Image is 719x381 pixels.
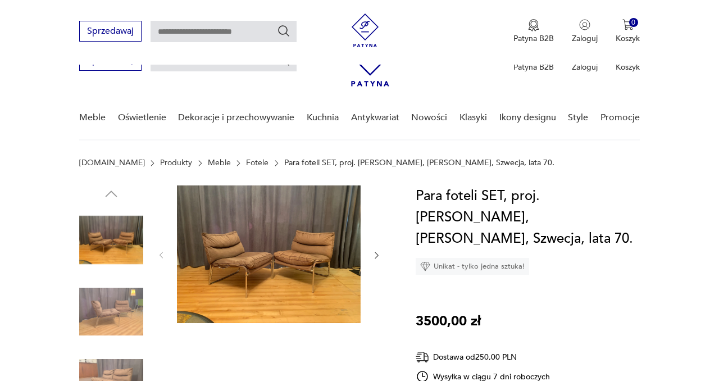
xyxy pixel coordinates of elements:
[416,350,429,364] img: Ikona dostawy
[208,158,231,167] a: Meble
[459,96,487,139] a: Klasyki
[572,33,598,44] p: Zaloguj
[277,24,290,38] button: Szukaj
[616,62,640,72] p: Koszyk
[79,280,143,344] img: Zdjęcie produktu Para foteli SET, proj. Gillis Lundgren, Ikea, Szwecja, lata 70.
[572,62,598,72] p: Zaloguj
[416,258,529,275] div: Unikat - tylko jedna sztuka!
[513,33,554,44] p: Patyna B2B
[579,19,590,30] img: Ikonka użytkownika
[616,19,640,44] button: 0Koszyk
[499,96,556,139] a: Ikony designu
[246,158,269,167] a: Fotele
[348,13,382,47] img: Patyna - sklep z meblami i dekoracjami vintage
[351,96,399,139] a: Antykwariat
[79,21,142,42] button: Sprzedawaj
[79,28,142,36] a: Sprzedawaj
[513,62,554,72] p: Patyna B2B
[600,96,640,139] a: Promocje
[616,33,640,44] p: Koszyk
[79,96,106,139] a: Meble
[177,185,361,323] img: Zdjęcie produktu Para foteli SET, proj. Gillis Lundgren, Ikea, Szwecja, lata 70.
[513,19,554,44] a: Ikona medaluPatyna B2B
[178,96,294,139] a: Dekoracje i przechowywanie
[572,19,598,44] button: Zaloguj
[629,18,639,28] div: 0
[118,96,166,139] a: Oświetlenie
[411,96,447,139] a: Nowości
[416,185,640,250] h1: Para foteli SET, proj. [PERSON_NAME], [PERSON_NAME], Szwecja, lata 70.
[568,96,588,139] a: Style
[79,57,142,65] a: Sprzedawaj
[79,158,145,167] a: [DOMAIN_NAME]
[420,261,430,271] img: Ikona diamentu
[416,311,481,332] p: 3500,00 zł
[416,350,550,364] div: Dostawa od 250,00 PLN
[513,19,554,44] button: Patyna B2B
[622,19,634,30] img: Ikona koszyka
[528,19,539,31] img: Ikona medalu
[79,208,143,272] img: Zdjęcie produktu Para foteli SET, proj. Gillis Lundgren, Ikea, Szwecja, lata 70.
[284,158,554,167] p: Para foteli SET, proj. [PERSON_NAME], [PERSON_NAME], Szwecja, lata 70.
[160,158,192,167] a: Produkty
[307,96,339,139] a: Kuchnia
